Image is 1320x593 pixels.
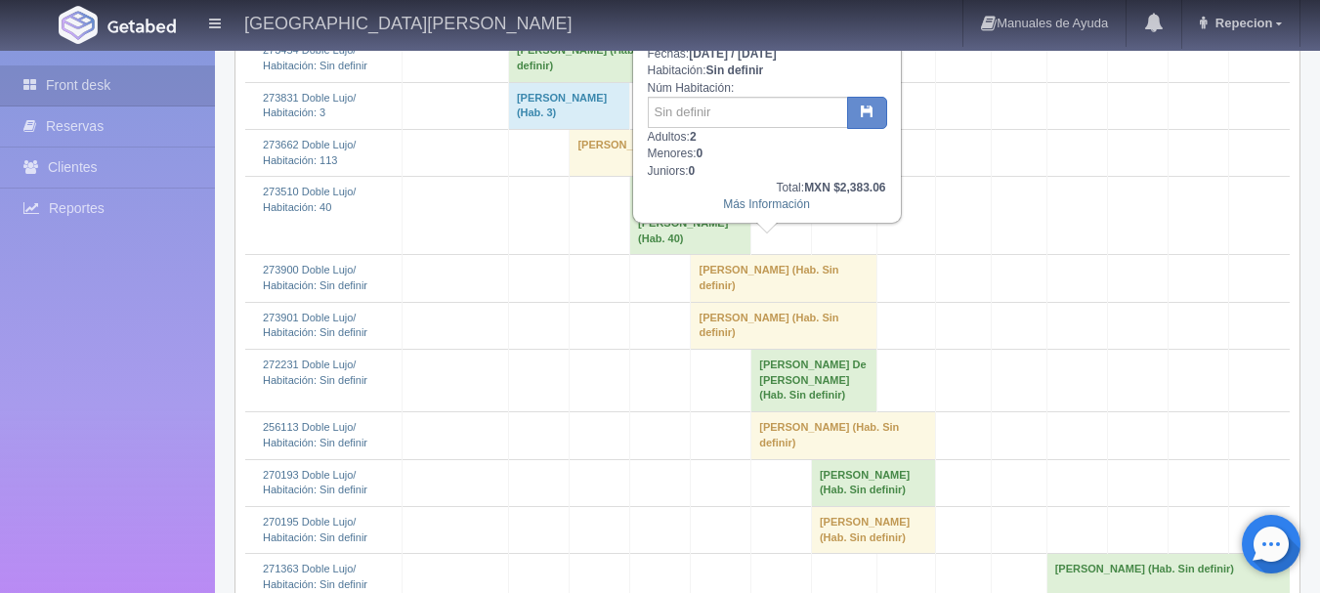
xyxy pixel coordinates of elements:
[723,197,810,211] a: Más Información
[751,350,877,412] td: [PERSON_NAME] De [PERSON_NAME] (Hab. Sin definir)
[648,180,886,196] div: Total:
[689,47,777,61] b: [DATE] / [DATE]
[634,21,900,222] div: Fechas: Habitación: Núm Habitación: Adultos: Menores: Juniors:
[691,302,877,349] td: [PERSON_NAME] (Hab. Sin definir)
[1211,16,1273,30] span: Repecion
[804,181,885,194] b: MXN $2,383.06
[690,130,697,144] b: 2
[811,459,935,506] td: [PERSON_NAME] (Hab. Sin definir)
[697,147,703,160] b: 0
[263,516,367,543] a: 270195 Doble Lujo/Habitación: Sin definir
[648,97,848,128] input: Sin definir
[59,6,98,44] img: Getabed
[508,82,629,129] td: [PERSON_NAME] (Hab. 3)
[691,255,877,302] td: [PERSON_NAME] (Hab. Sin definir)
[263,264,367,291] a: 273900 Doble Lujo/Habitación: Sin definir
[263,186,356,213] a: 273510 Doble Lujo/Habitación: 40
[811,506,935,553] td: [PERSON_NAME] (Hab. Sin definir)
[751,412,936,459] td: [PERSON_NAME] (Hab. Sin definir)
[706,64,764,77] b: Sin definir
[263,421,367,448] a: 256113 Doble Lujo/Habitación: Sin definir
[263,92,356,119] a: 273831 Doble Lujo/Habitación: 3
[570,130,877,177] td: [PERSON_NAME] (Hab. 113)
[630,177,751,255] td: [PERSON_NAME] De [PERSON_NAME] (Hab. 40)
[263,139,356,166] a: 273662 Doble Lujo/Habitación: 113
[263,312,367,339] a: 273901 Doble Lujo/Habitación: Sin definir
[263,563,367,590] a: 271363 Doble Lujo/Habitación: Sin definir
[263,469,367,496] a: 270193 Doble Lujo/Habitación: Sin definir
[689,164,696,178] b: 0
[263,359,367,386] a: 272231 Doble Lujo/Habitación: Sin definir
[263,44,367,71] a: 273454 Doble Lujo/Habitación: Sin definir
[107,19,176,33] img: Getabed
[508,35,691,82] td: [PERSON_NAME] (Hab. Sin definir)
[244,10,572,34] h4: [GEOGRAPHIC_DATA][PERSON_NAME]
